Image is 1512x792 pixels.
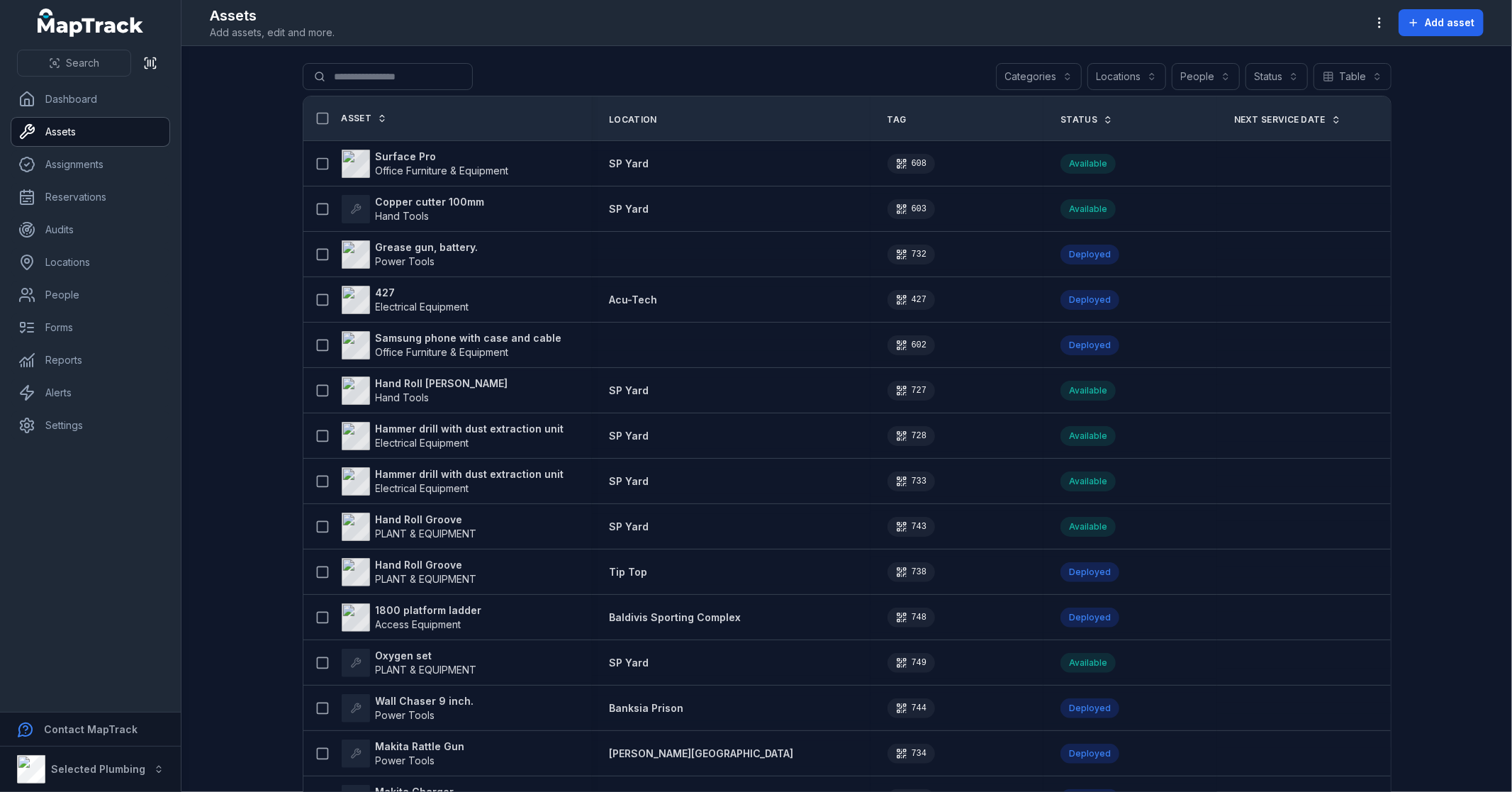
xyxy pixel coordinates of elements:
a: Reservations [11,183,169,211]
span: PLANT & EQUIPMENT [376,573,477,585]
div: 733 [887,472,936,491]
span: Power Tools [376,709,435,721]
span: Hand Tools [376,391,430,403]
button: Add asset [1399,9,1484,36]
div: 727 [887,381,936,401]
a: Hand Roll GroovePLANT & EQUIPMENT [342,558,477,586]
div: 749 [887,653,936,673]
a: Asset [342,113,388,124]
span: SP Yard [609,157,649,169]
div: Deployed [1060,335,1119,355]
div: Available [1060,517,1116,537]
div: Available [1060,154,1116,174]
a: SP Yard [609,656,649,670]
button: Status [1245,63,1308,90]
span: Tag [887,114,907,126]
span: Search [66,56,99,70]
div: 732 [887,245,936,264]
div: Available [1060,472,1116,491]
div: Deployed [1060,744,1119,764]
span: Location [609,114,656,126]
a: SP Yard [609,429,649,443]
strong: 427 [376,286,469,300]
a: SP Yard [609,157,649,171]
div: 734 [887,744,936,764]
div: Available [1060,381,1116,401]
a: Surface ProOffice Furniture & Equipment [342,150,509,178]
span: Electrical Equipment [376,437,469,449]
a: Hand Roll GroovePLANT & EQUIPMENT [342,513,477,541]
span: SP Yard [609,520,649,532]
span: Access Equipment [376,618,461,630]
a: [PERSON_NAME][GEOGRAPHIC_DATA] [609,747,793,761]
a: SP Yard [609,202,649,216]
a: Hammer drill with dust extraction unitElectrical Equipment [342,422,564,450]
span: SP Yard [609,203,649,215]
div: 743 [887,517,936,537]
strong: Oxygen set [376,649,477,663]
span: Next Service Date [1234,114,1326,126]
a: Settings [11,411,169,440]
span: Tip Top [609,566,647,578]
span: SP Yard [609,657,649,669]
strong: Hand Roll Groove [376,513,477,527]
div: Deployed [1060,608,1119,628]
strong: Hammer drill with dust extraction unit [376,467,564,481]
div: 728 [887,426,936,446]
a: Wall Chaser 9 inch.Power Tools [342,694,474,723]
h2: Assets [210,6,335,26]
span: SP Yard [609,430,649,442]
a: Reports [11,346,169,374]
span: Electrical Equipment [376,482,469,494]
span: Add assets, edit and more. [210,26,335,40]
strong: Makita Rattle Gun [376,740,465,754]
a: Status [1060,114,1113,126]
span: PLANT & EQUIPMENT [376,664,477,676]
div: 738 [887,562,936,582]
strong: Hammer drill with dust extraction unit [376,422,564,436]
a: Acu-Tech [609,293,657,307]
a: Baldivis Sporting Complex [609,610,741,625]
div: Deployed [1060,562,1119,582]
a: MapTrack [38,9,144,37]
button: People [1172,63,1240,90]
strong: Surface Pro [376,150,509,164]
div: 602 [887,335,936,355]
a: Hammer drill with dust extraction unitElectrical Equipment [342,467,564,496]
span: PLANT & EQUIPMENT [376,528,477,540]
a: Assets [11,118,169,146]
a: Copper cutter 100mmHand Tools [342,195,485,223]
a: Alerts [11,379,169,407]
strong: 1800 platform ladder [376,603,482,618]
span: Power Tools [376,754,435,766]
button: Search [17,50,131,77]
strong: Selected Plumbing [51,763,145,775]
strong: Hand Roll [PERSON_NAME] [376,377,508,391]
div: Available [1060,426,1116,446]
a: Tip Top [609,565,647,579]
span: Electrical Equipment [376,301,469,313]
a: 1800 platform ladderAccess Equipment [342,603,482,632]
a: Makita Rattle GunPower Tools [342,740,465,768]
div: 427 [887,290,936,310]
button: Table [1314,63,1391,90]
a: Audits [11,216,169,244]
a: Grease gun, battery.Power Tools [342,240,478,269]
a: Assignments [11,150,169,179]
a: Banksia Prison [609,701,683,715]
strong: Wall Chaser 9 inch. [376,694,474,708]
a: Locations [11,248,169,277]
span: SP Yard [609,475,649,487]
a: 427Electrical Equipment [342,286,469,314]
a: Next Service Date [1234,114,1341,126]
strong: Copper cutter 100mm [376,195,485,209]
div: 603 [887,199,936,219]
div: 744 [887,698,936,718]
strong: Contact MapTrack [44,723,138,735]
div: Available [1060,199,1116,219]
a: SP Yard [609,474,649,489]
span: Office Furniture & Equipment [376,346,509,358]
span: [PERSON_NAME][GEOGRAPHIC_DATA] [609,747,793,759]
a: Hand Roll [PERSON_NAME]Hand Tools [342,377,508,405]
strong: Samsung phone with case and cable [376,331,562,345]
